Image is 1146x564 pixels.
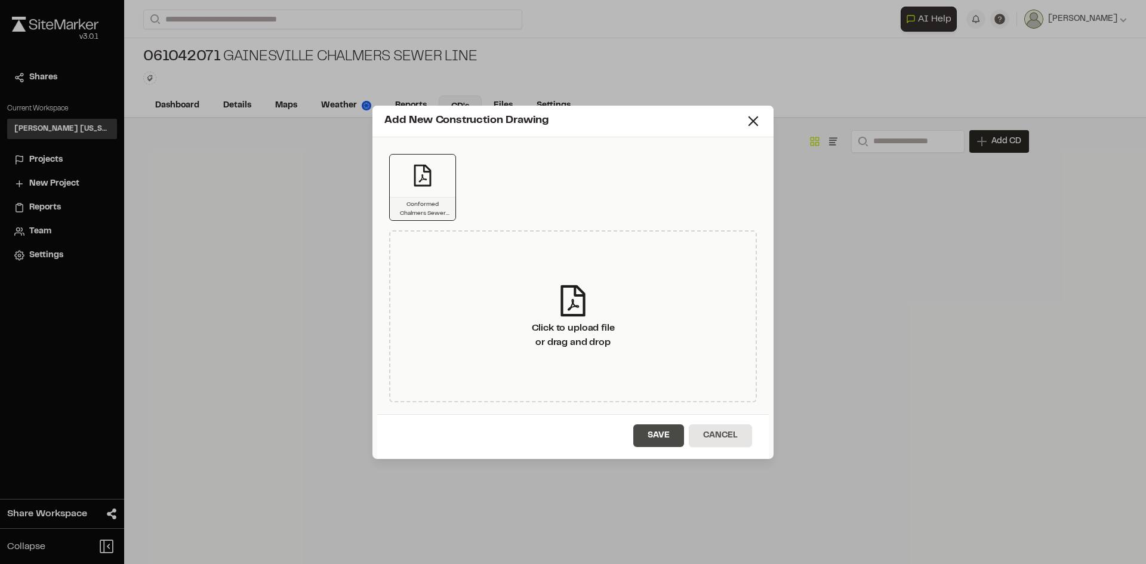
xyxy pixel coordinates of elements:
[633,424,684,447] button: Save
[532,321,615,350] div: Click to upload file or drag and drop
[395,200,451,218] p: Conformed Chalmers Sewer Line Plans.pdf
[384,113,745,129] div: Add New Construction Drawing
[389,230,757,402] div: Click to upload fileor drag and drop
[689,424,752,447] button: Cancel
